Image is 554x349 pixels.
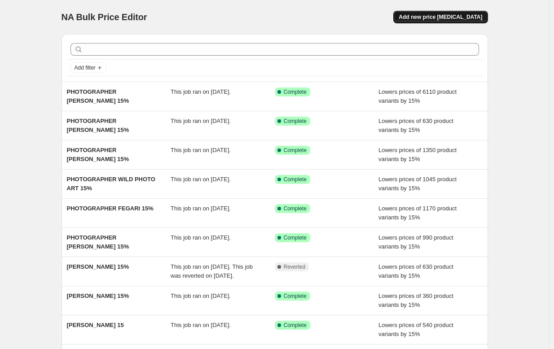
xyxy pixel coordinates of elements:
span: NA Bulk Price Editor [62,12,147,22]
span: Complete [284,147,307,154]
span: [PERSON_NAME] 15% [67,292,129,299]
span: This job ran on [DATE]. [171,147,231,153]
span: Lowers prices of 1350 product variants by 15% [378,147,457,162]
span: This job ran on [DATE]. [171,88,231,95]
span: This job ran on [DATE]. [171,234,231,241]
span: Complete [284,322,307,329]
span: PHOTOGRAPHER FEGARI 15% [67,205,154,212]
span: Lowers prices of 540 product variants by 15% [378,322,453,337]
span: Lowers prices of 630 product variants by 15% [378,118,453,133]
span: PHOTOGRAPHER [PERSON_NAME] 15% [67,88,129,104]
span: Complete [284,176,307,183]
span: Lowers prices of 360 product variants by 15% [378,292,453,308]
span: Lowers prices of 630 product variants by 15% [378,263,453,279]
span: This job ran on [DATE]. [171,292,231,299]
span: Complete [284,292,307,300]
span: Lowers prices of 1170 product variants by 15% [378,205,457,221]
span: Complete [284,234,307,241]
span: This job ran on [DATE]. [171,176,231,183]
span: Lowers prices of 990 product variants by 15% [378,234,453,250]
span: Complete [284,205,307,212]
span: This job ran on [DATE]. This job was reverted on [DATE]. [171,263,253,279]
span: This job ran on [DATE]. [171,322,231,328]
span: [PERSON_NAME] 15 [67,322,124,328]
span: PHOTOGRAPHER [PERSON_NAME] 15% [67,118,129,133]
span: Lowers prices of 1045 product variants by 15% [378,176,457,192]
span: Complete [284,88,307,96]
span: Lowers prices of 6110 product variants by 15% [378,88,457,104]
span: This job ran on [DATE]. [171,205,231,212]
span: This job ran on [DATE]. [171,118,231,124]
button: Add filter [70,62,106,73]
span: PHOTOGRAPHER [PERSON_NAME] 15% [67,234,129,250]
span: Add new price [MEDICAL_DATA] [399,13,482,21]
span: PHOTOGRAPHER [PERSON_NAME] 15% [67,147,129,162]
span: Complete [284,118,307,125]
span: PHOTOGRAPHER WILD PHOTO ART 15% [67,176,155,192]
span: Reverted [284,263,306,270]
button: Add new price [MEDICAL_DATA] [393,11,488,23]
span: [PERSON_NAME] 15% [67,263,129,270]
span: Add filter [75,64,96,71]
